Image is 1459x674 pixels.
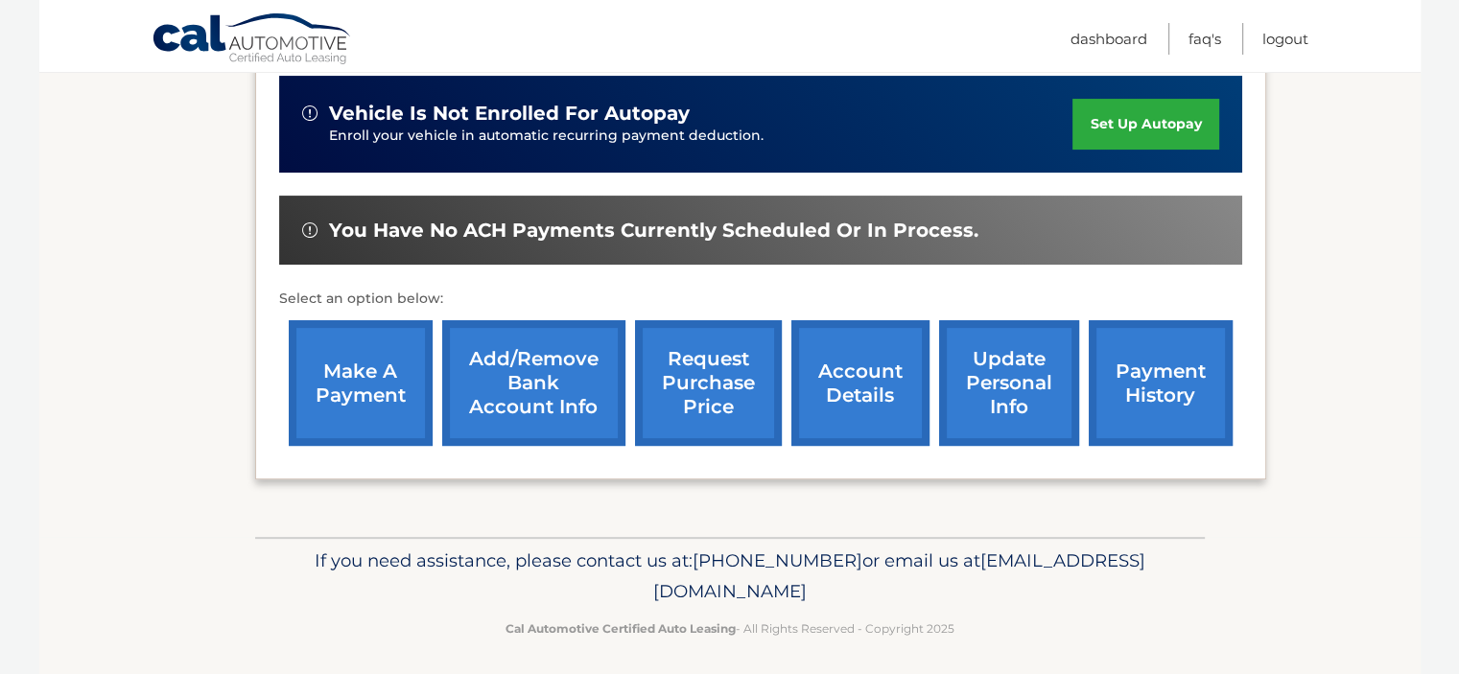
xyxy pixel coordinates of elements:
[302,222,318,238] img: alert-white.svg
[1071,23,1147,55] a: Dashboard
[635,320,782,446] a: request purchase price
[693,549,862,571] span: [PHONE_NUMBER]
[302,105,318,121] img: alert-white.svg
[329,219,978,243] span: You have no ACH payments currently scheduled or in process.
[279,288,1242,311] p: Select an option below:
[442,320,625,446] a: Add/Remove bank account info
[329,126,1073,147] p: Enroll your vehicle in automatic recurring payment deduction.
[289,320,433,446] a: make a payment
[1089,320,1233,446] a: payment history
[152,12,353,68] a: Cal Automotive
[1262,23,1308,55] a: Logout
[1188,23,1221,55] a: FAQ's
[653,549,1145,602] span: [EMAIL_ADDRESS][DOMAIN_NAME]
[268,546,1192,607] p: If you need assistance, please contact us at: or email us at
[939,320,1079,446] a: update personal info
[268,618,1192,639] p: - All Rights Reserved - Copyright 2025
[329,102,690,126] span: vehicle is not enrolled for autopay
[1072,99,1218,150] a: set up autopay
[506,621,736,636] strong: Cal Automotive Certified Auto Leasing
[791,320,930,446] a: account details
